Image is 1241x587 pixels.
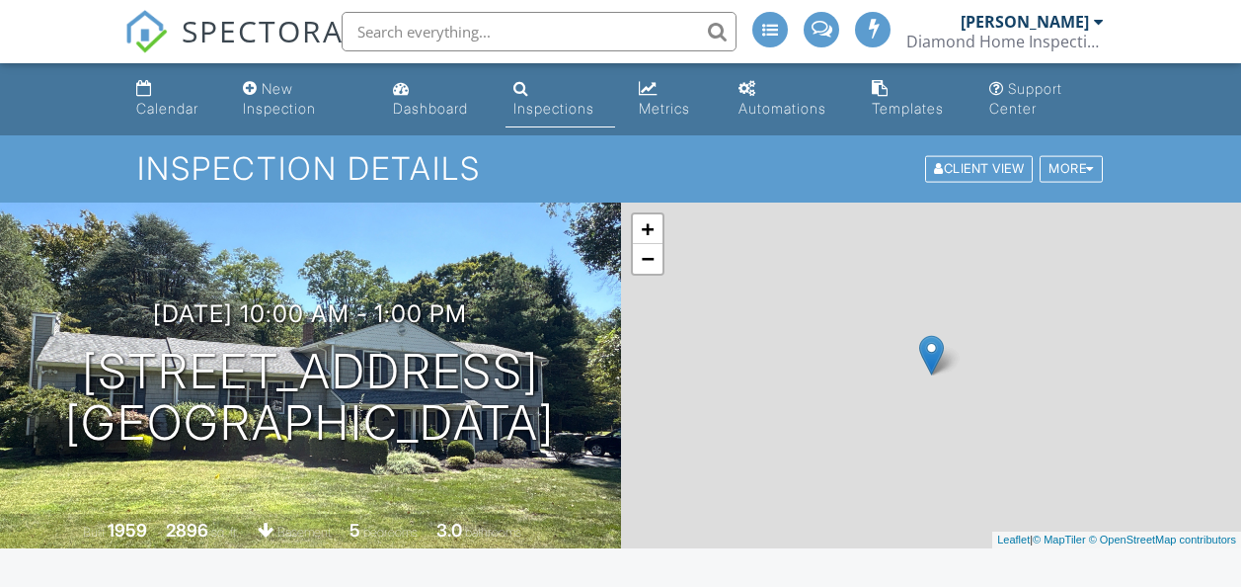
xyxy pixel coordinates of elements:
h1: [STREET_ADDRESS] [GEOGRAPHIC_DATA] [65,346,555,451]
a: Leaflet [997,534,1030,545]
span: Basement [277,525,331,540]
a: New Inspection [235,71,369,127]
span: bathrooms [465,525,521,540]
div: Diamond Home Inspections [906,32,1104,51]
a: © MapTiler [1033,534,1086,545]
div: 5 [349,520,360,541]
a: Zoom in [633,214,662,244]
h3: [DATE] 10:00 am - 1:00 pm [153,300,467,327]
div: Templates [872,100,944,117]
a: Metrics [631,71,715,127]
input: Search everything... [342,12,737,51]
div: | [992,532,1241,548]
div: 1959 [108,520,147,541]
div: New Inspection [243,80,316,117]
div: Metrics [639,100,690,117]
span: bedrooms [363,525,418,540]
span: Built [83,525,105,540]
a: Automations (Advanced) [731,71,848,127]
div: 2896 [166,520,208,541]
div: More [1040,156,1103,183]
div: [PERSON_NAME] [961,12,1089,32]
a: © OpenStreetMap contributors [1089,534,1236,545]
div: 3.0 [436,520,462,541]
a: Dashboard [385,71,490,127]
a: Calendar [128,71,220,127]
div: Dashboard [393,100,468,117]
div: Support Center [989,80,1062,117]
span: sq. ft. [211,525,239,540]
a: Support Center [981,71,1113,127]
div: Automations [738,100,826,117]
h1: Inspection Details [137,151,1105,186]
div: Client View [925,156,1033,183]
div: Calendar [136,100,198,117]
div: Inspections [513,100,594,117]
a: Inspections [505,71,615,127]
a: SPECTORA [124,27,344,68]
a: Zoom out [633,244,662,274]
a: Client View [923,160,1038,175]
span: SPECTORA [182,10,344,51]
img: The Best Home Inspection Software - Spectora [124,10,168,53]
a: Templates [864,71,966,127]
